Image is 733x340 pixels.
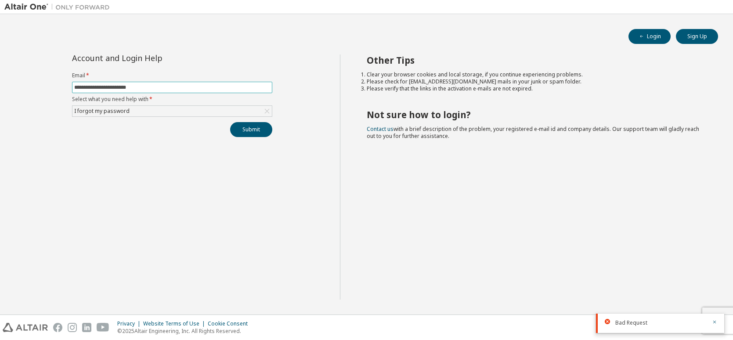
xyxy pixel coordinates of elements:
[615,319,647,326] span: Bad Request
[367,85,702,92] li: Please verify that the links in the activation e-mails are not expired.
[143,320,208,327] div: Website Terms of Use
[208,320,253,327] div: Cookie Consent
[367,125,394,133] a: Contact us
[117,327,253,335] p: © 2025 Altair Engineering, Inc. All Rights Reserved.
[73,106,131,116] div: I forgot my password
[72,106,272,116] div: I forgot my password
[628,29,671,44] button: Login
[367,109,702,120] h2: Not sure how to login?
[367,78,702,85] li: Please check for [EMAIL_ADDRESS][DOMAIN_NAME] mails in your junk or spam folder.
[97,323,109,332] img: youtube.svg
[68,323,77,332] img: instagram.svg
[367,54,702,66] h2: Other Tips
[82,323,91,332] img: linkedin.svg
[367,71,702,78] li: Clear your browser cookies and local storage, if you continue experiencing problems.
[4,3,114,11] img: Altair One
[72,72,272,79] label: Email
[72,96,272,103] label: Select what you need help with
[72,54,232,61] div: Account and Login Help
[53,323,62,332] img: facebook.svg
[117,320,143,327] div: Privacy
[3,323,48,332] img: altair_logo.svg
[367,125,699,140] span: with a brief description of the problem, your registered e-mail id and company details. Our suppo...
[230,122,272,137] button: Submit
[676,29,718,44] button: Sign Up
